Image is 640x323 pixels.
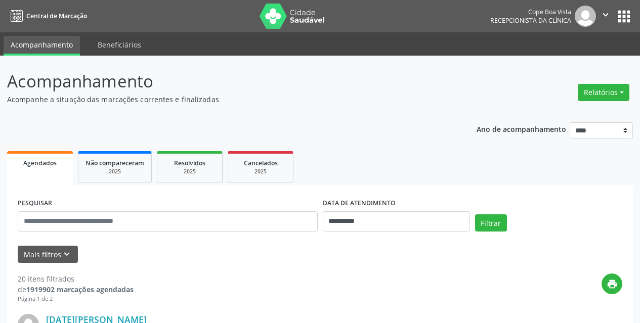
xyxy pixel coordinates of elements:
div: de [18,284,134,295]
div: 2025 [235,168,286,175]
i:  [600,9,611,20]
i: print [607,279,618,290]
a: Beneficiários [91,36,148,54]
button: Relatórios [578,84,629,101]
p: Acompanhe a situação das marcações correntes e finalizadas [7,94,445,105]
span: Resolvidos [174,159,205,167]
button: Filtrar [475,214,507,232]
a: Acompanhamento [4,36,80,56]
p: Acompanhamento [7,69,445,94]
div: 20 itens filtrados [18,273,134,284]
label: DATA DE ATENDIMENTO [323,196,396,211]
img: img [575,6,596,27]
span: Agendados [23,159,57,167]
span: Central de Marcação [26,12,87,20]
i: keyboard_arrow_down [61,249,72,260]
span: Cancelados [244,159,278,167]
div: 2025 [164,168,215,175]
strong: 1919902 marcações agendadas [26,285,134,294]
div: Página 1 de 2 [18,295,134,303]
p: Ano de acompanhamento [477,122,566,135]
div: 2025 [86,168,144,175]
a: Central de Marcação [7,8,87,24]
button: Mais filtroskeyboard_arrow_down [18,246,78,263]
span: Não compareceram [86,159,144,167]
label: PESQUISAR [18,196,52,211]
span: Recepcionista da clínica [490,16,571,25]
button: apps [615,8,633,25]
div: Cope Boa Vista [490,8,571,16]
button: print [602,273,622,294]
button:  [596,6,615,27]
